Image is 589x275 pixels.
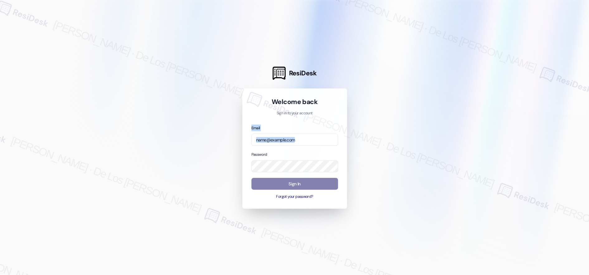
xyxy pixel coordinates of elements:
[251,134,338,146] input: name@example.com
[289,69,316,78] span: ResiDesk
[251,194,338,200] button: Forgot your password?
[251,126,260,130] label: Email
[251,152,267,157] label: Password
[251,178,338,190] button: Sign In
[251,111,338,116] p: Sign in to your account
[273,67,286,80] img: ResiDesk Logo
[251,97,338,106] h1: Welcome back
